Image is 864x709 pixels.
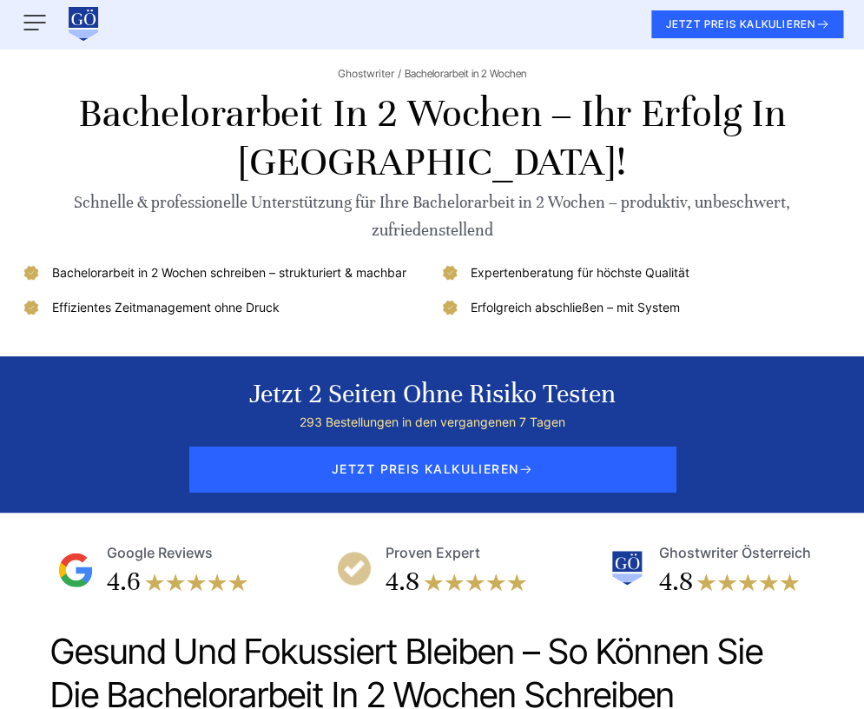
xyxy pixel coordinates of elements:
[66,7,101,42] img: wirschreiben
[21,9,49,36] img: Menu open
[651,10,843,38] button: JETZT PREIS KALKULIEREN
[610,551,644,586] img: Ghostwriter
[58,553,93,587] img: Google Reviews
[189,447,676,492] span: JETZT PREIS KALKULIEREN
[439,297,844,318] li: Erfolgreich abschließen – mit System
[423,565,527,600] img: stars
[338,67,401,81] a: Ghostwriter
[696,565,800,600] img: stars
[21,297,425,318] li: Effizientes Zeitmanagement ohne Druck
[249,412,616,433] div: 293 Bestellungen in den vergangenen 7 Tagen
[658,565,692,600] div: 4.8
[249,377,616,412] div: Jetzt 2 Seiten ohne Risiko testen
[21,262,425,283] li: Bachelorarbeit in 2 Wochen schreiben – strukturiert & machbar
[21,297,42,318] img: Effizientes Zeitmanagement ohne Druck
[439,297,460,318] img: Erfolgreich abschließen – mit System
[337,551,372,586] img: Proven Expert
[658,540,810,565] div: Ghostwriter Österreich
[405,67,526,81] span: Bachelorarbeit in 2 Wochen
[439,262,844,283] li: Expertenberatung für höchste Qualität
[21,189,843,244] div: Schnelle & professionelle Unterstützung für Ihre Bachelorarbeit in 2 Wochen – produktiv, unbeschw...
[21,262,42,283] img: Bachelorarbeit in 2 Wochen schreiben – strukturiert & machbar
[107,565,141,600] div: 4.6
[386,565,419,600] div: 4.8
[107,540,213,565] div: Google Reviews
[439,262,460,283] img: Expertenberatung für höchste Qualität
[144,565,248,600] img: stars
[21,89,843,187] h1: Bachelorarbeit in 2 Wochen – Ihr Erfolg in [GEOGRAPHIC_DATA]!
[386,540,480,565] div: Proven Expert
